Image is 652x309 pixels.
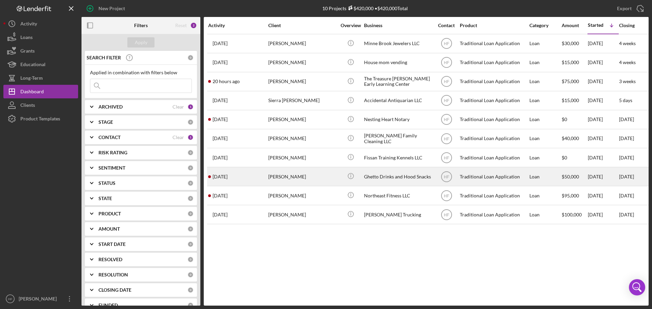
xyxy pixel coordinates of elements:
[562,187,587,205] div: $95,000
[208,23,268,28] div: Activity
[187,150,194,156] div: 0
[364,54,432,72] div: House mom vending
[444,212,449,217] text: HF
[213,79,240,84] time: 2025-09-28 19:22
[187,55,194,61] div: 0
[364,35,432,53] div: Minne Brook Jewelers LLC
[20,85,44,100] div: Dashboard
[98,303,118,308] b: FUNDED
[187,226,194,232] div: 0
[268,111,336,129] div: [PERSON_NAME]
[444,193,449,198] text: HF
[338,23,363,28] div: Overview
[187,272,194,278] div: 0
[460,130,528,148] div: Traditional Loan Application
[529,130,561,148] div: Loan
[3,85,78,98] button: Dashboard
[562,40,579,46] span: $30,000
[529,23,561,28] div: Category
[562,116,567,122] span: $0
[619,155,634,160] time: [DATE]
[187,287,194,293] div: 0
[187,195,194,201] div: 0
[213,155,228,160] time: 2025-09-05 19:53
[588,35,618,53] div: [DATE]
[619,78,636,84] time: 3 weeks
[364,23,432,28] div: Business
[127,37,155,47] button: Apply
[562,212,582,217] span: $100,000
[98,165,125,171] b: SENTIMENT
[98,211,121,216] b: PRODUCT
[529,168,561,186] div: Loan
[529,54,561,72] div: Loan
[364,130,432,148] div: [PERSON_NAME] Family Cleaning LLC
[619,193,634,198] time: [DATE]
[460,92,528,110] div: Traditional Loan Application
[588,22,603,28] div: Started
[619,174,634,179] time: [DATE]
[588,168,618,186] div: [DATE]
[460,149,528,167] div: Traditional Loan Application
[213,60,228,65] time: 2025-09-11 22:37
[17,292,61,307] div: [PERSON_NAME]
[268,149,336,167] div: [PERSON_NAME]
[529,206,561,224] div: Loan
[87,55,121,60] b: SEARCH FILTER
[3,58,78,71] a: Educational
[187,241,194,247] div: 0
[3,292,78,306] button: HF[PERSON_NAME]
[90,70,192,75] div: Applied in combination with filters below
[268,35,336,53] div: [PERSON_NAME]
[460,111,528,129] div: Traditional Loan Application
[619,40,636,46] time: 4 weeks
[20,71,43,86] div: Long-Term
[460,73,528,91] div: Traditional Loan Application
[268,73,336,91] div: [PERSON_NAME]
[322,5,408,11] div: 10 Projects • $420,000 Total
[3,98,78,112] button: Clients
[588,206,618,224] div: [DATE]
[98,104,123,110] b: ARCHIVED
[529,149,561,167] div: Loan
[20,44,35,59] div: Grants
[444,41,449,46] text: HF
[588,149,618,167] div: [DATE]
[20,58,46,73] div: Educational
[98,196,112,201] b: STATE
[187,302,194,308] div: 0
[444,155,449,160] text: HF
[213,212,228,217] time: 2025-07-17 19:59
[562,78,579,84] span: $75,000
[588,54,618,72] div: [DATE]
[175,23,187,28] div: Reset
[434,23,459,28] div: Contact
[617,2,632,15] div: Export
[20,31,33,46] div: Loans
[98,119,113,125] b: STAGE
[98,272,128,277] b: RESOLUTION
[444,79,449,84] text: HF
[588,130,618,148] div: [DATE]
[619,135,634,141] time: [DATE]
[619,97,632,103] time: 5 days
[81,2,132,15] button: New Project
[460,35,528,53] div: Traditional Loan Application
[3,44,78,58] a: Grants
[619,212,634,217] time: [DATE]
[444,98,449,103] text: HF
[619,59,636,65] time: 4 weeks
[364,92,432,110] div: Accidental Antiquarian LLC
[364,168,432,186] div: Ghetto Drinks and Hood Snacks
[529,73,561,91] div: Loan
[8,297,13,301] text: HF
[213,117,228,122] time: 2025-09-18 18:23
[3,112,78,125] button: Product Templates
[190,22,197,29] div: 2
[364,111,432,129] div: Nesting Heart Notary
[460,168,528,186] div: Traditional Loan Application
[364,73,432,91] div: The Treasure [PERSON_NAME] Early Learning Center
